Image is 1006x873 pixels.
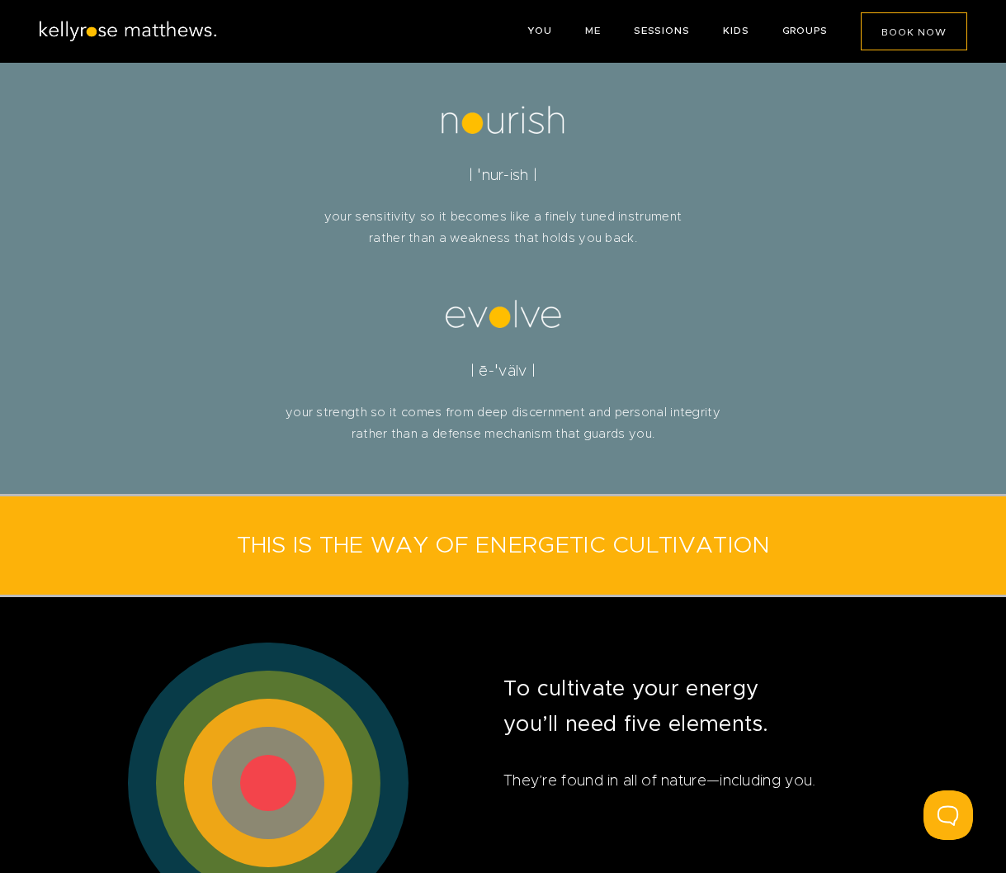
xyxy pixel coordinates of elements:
a: GROUPS [782,26,828,36]
iframe: Toggle Customer Support [923,790,973,840]
a: ME [585,26,601,36]
span: BOOK NOW [881,27,947,37]
a: KIDS [723,26,749,36]
span: | ˈnur-ish | [469,168,538,183]
a: BOOK NOW [861,12,967,50]
a: YOU [527,26,552,36]
a: Kellyrose Matthews logo [37,30,219,45]
img: evolve [444,288,563,359]
span: | ē-ˈvälv | [470,364,536,379]
img: Kellyrose Matthews logo [37,21,219,43]
h3: To cultivate your energy [503,676,974,704]
img: nourish [439,106,567,164]
h3: you’ll need five elements. [503,710,974,738]
p: They’re found in all of nature—including you. [503,746,974,794]
h3: THIS IS THE WAY OF ENERGETIC CULTIVATION [33,496,974,594]
a: SESSIONS [634,26,690,36]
